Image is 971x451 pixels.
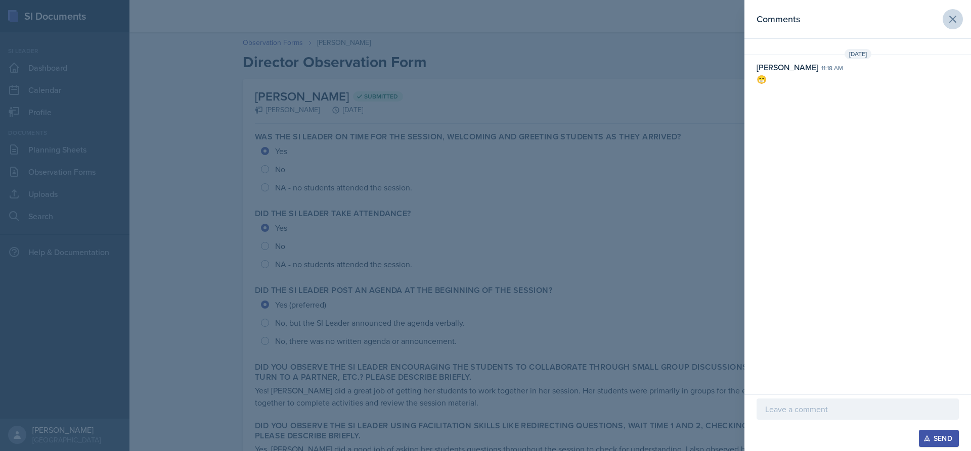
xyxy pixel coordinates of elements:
span: [DATE] [845,49,871,59]
p: 😁 [757,73,959,85]
div: [PERSON_NAME] [757,61,818,73]
h2: Comments [757,12,800,26]
div: Send [925,434,952,442]
button: Send [919,430,959,447]
div: 11:18 am [821,64,843,73]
